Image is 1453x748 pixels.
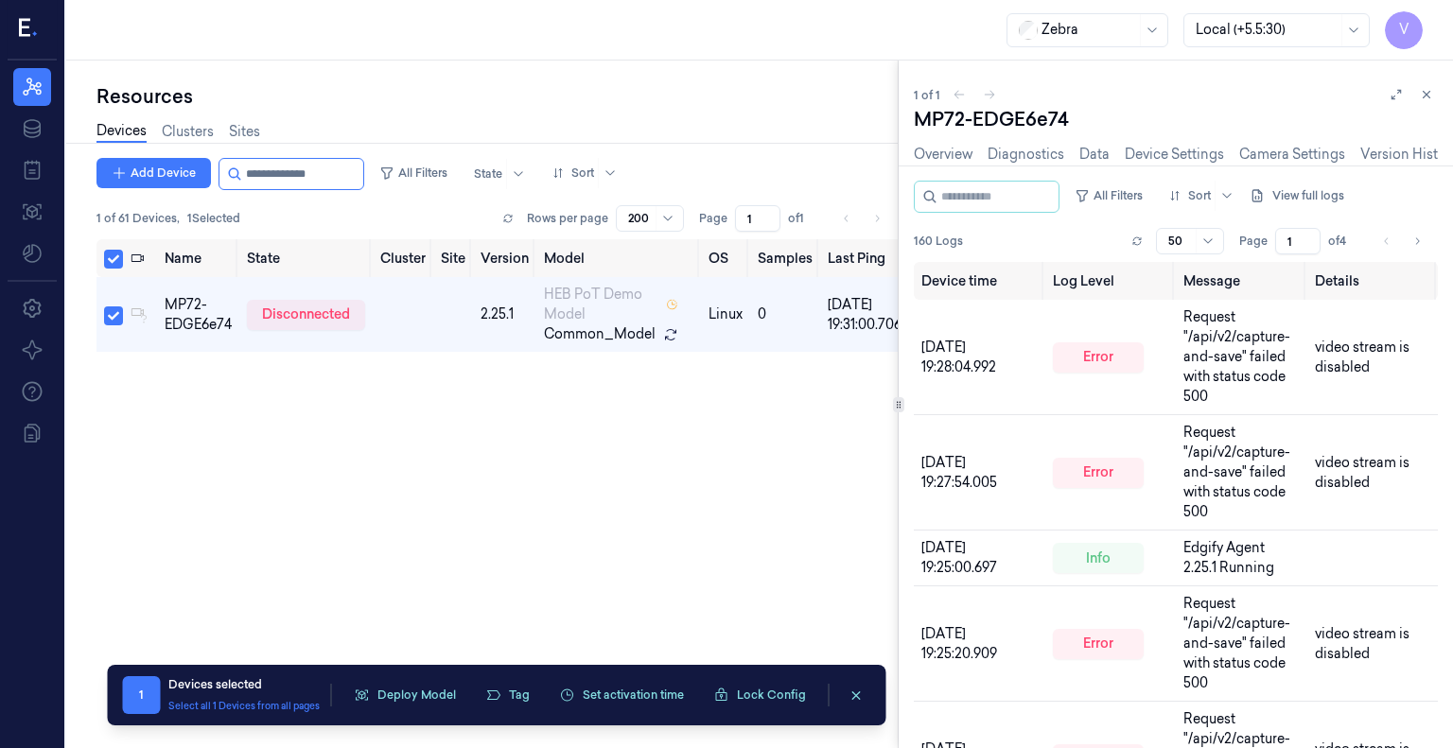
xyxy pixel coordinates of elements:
span: HEB PoT Demo Model [544,285,658,324]
button: All Filters [372,158,455,188]
div: info [1053,543,1144,573]
button: Go to next page [1404,228,1430,254]
button: Tag [475,681,541,709]
div: 0 [758,304,813,324]
button: Lock Config [703,681,817,709]
th: Device time [914,262,1045,300]
span: Edgify Agent 2.25.1 Running [1183,539,1274,576]
button: Deploy Model [343,681,467,709]
button: Select all 1 Devices from all pages [168,699,320,713]
button: V [1385,11,1423,49]
div: MP72-EDGE6e74 [914,106,1438,132]
p: Rows per page [527,210,608,227]
th: Name [157,239,239,277]
p: linux [709,304,743,324]
span: Request "/api/v2/capture-and-save" failed with status code 500 [1183,308,1290,405]
span: 1 of 61 Devices , [96,210,180,227]
span: [DATE] 19:25:00.697 [921,539,997,576]
span: video stream is disabled [1315,454,1409,491]
th: Site [433,239,473,277]
div: disconnected [247,300,365,330]
button: Select row [104,306,123,325]
div: Resources [96,83,898,110]
span: 1 Selected [187,210,240,227]
a: Camera Settings [1239,145,1345,165]
div: 2.25.1 [481,304,529,324]
button: clearSelection [841,680,871,710]
nav: pagination [833,205,890,232]
th: Details [1307,262,1439,300]
button: All Filters [1067,181,1150,211]
span: Request "/api/v2/capture-and-save" failed with status code 500 [1183,424,1290,520]
span: [DATE] 19:25:20.909 [921,625,997,662]
span: 160 Logs [914,233,963,250]
div: error [1053,458,1144,488]
div: error [1053,629,1144,659]
div: MP72-EDGE6e74 [165,295,232,335]
span: 1 of 1 [914,87,940,103]
th: Samples [750,239,820,277]
span: Page [1239,233,1268,250]
div: error [1053,342,1144,373]
th: Cluster [373,239,433,277]
a: Diagnostics [988,145,1064,165]
span: [DATE] 19:28:04.992 [921,339,996,375]
span: Request "/api/v2/capture-and-save" failed with status code 500 [1183,595,1290,691]
span: Common_Model [544,324,656,344]
span: 1 [123,676,161,714]
th: State [239,239,373,277]
span: [DATE] 19:27:54.005 [921,454,997,491]
a: Overview [914,145,972,165]
a: Device Settings [1125,145,1224,165]
a: Data [1079,145,1110,165]
th: Last Ping [820,239,909,277]
a: Sites [229,122,260,142]
span: video stream is disabled [1315,625,1409,662]
button: View full logs [1250,181,1352,211]
nav: pagination [1374,228,1430,254]
span: Page [699,210,727,227]
span: of 4 [1328,233,1358,250]
button: Set activation time [549,681,695,709]
span: of 1 [788,210,818,227]
a: Clusters [162,122,214,142]
span: video stream is disabled [1315,339,1409,375]
button: Select all [104,250,123,269]
th: Message [1176,262,1307,300]
a: Devices [96,121,147,143]
th: Version [473,239,536,277]
button: Add Device [96,158,211,188]
th: Log Level [1045,262,1177,300]
div: [DATE] 19:31:00.706 [828,295,902,335]
th: Model [536,239,701,277]
th: OS [701,239,750,277]
div: Devices selected [168,676,320,693]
